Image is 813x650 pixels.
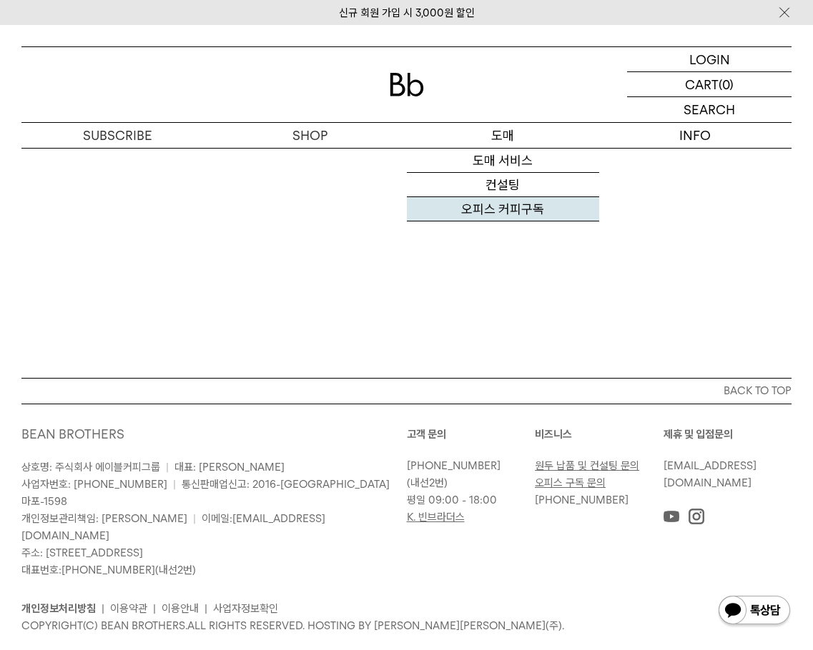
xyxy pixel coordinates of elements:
a: 사업자정보확인 [213,602,278,615]
span: 대표: [PERSON_NAME] [174,461,285,474]
img: 로고 [390,73,424,96]
span: 사업자번호: [PHONE_NUMBER] [21,478,167,491]
p: CART [685,72,719,96]
a: [PHONE_NUMBER] [407,459,501,472]
a: 오피스 구독 문의 [535,476,606,489]
a: 이용안내 [162,602,199,615]
li: | [153,600,156,617]
span: | [173,478,176,491]
a: SHOP [214,123,406,148]
a: 이용약관 [110,602,147,615]
p: SEARCH [684,97,735,122]
a: CART (0) [627,72,792,97]
p: 제휴 및 입점문의 [664,426,792,443]
p: (0) [719,72,734,96]
p: 비즈니스 [535,426,664,443]
a: LOGIN [627,47,792,72]
p: 평일 09:00 - 18:00 [407,491,528,509]
span: 대표번호: (내선2번) [21,564,196,576]
span: 주소: [STREET_ADDRESS] [21,546,143,559]
img: 카카오톡 채널 1:1 채팅 버튼 [717,594,792,629]
a: [PHONE_NUMBER] [535,494,629,506]
a: [PHONE_NUMBER] [61,564,155,576]
a: SUBSCRIBE [21,123,214,148]
a: 컨설팅 [407,173,599,197]
li: | [205,600,207,617]
span: | [193,512,196,525]
p: (내선2번) [407,457,528,491]
p: INFO [599,123,792,148]
a: 원두 납품 및 컨설팅 문의 [535,459,639,472]
span: 통신판매업신고: 2016-[GEOGRAPHIC_DATA]마포-1598 [21,478,390,508]
a: K. 빈브라더스 [407,511,465,524]
a: 개인정보처리방침 [21,602,96,615]
p: COPYRIGHT(C) BEAN BROTHERS. ALL RIGHTS RESERVED. HOSTING BY [PERSON_NAME][PERSON_NAME](주). [21,617,792,634]
p: 도매 [407,123,599,148]
a: 신규 회원 가입 시 3,000원 할인 [339,6,475,19]
a: BEAN BROTHERS [21,426,124,441]
p: 고객 문의 [407,426,536,443]
a: 도매 서비스 [407,149,599,173]
a: [EMAIL_ADDRESS][DOMAIN_NAME] [664,459,757,489]
p: LOGIN [689,47,730,71]
span: 개인정보관리책임: [PERSON_NAME] [21,512,187,525]
span: | [166,461,169,474]
li: | [102,600,104,617]
span: 상호명: 주식회사 에이블커피그룹 [21,461,160,474]
button: BACK TO TOP [21,378,792,404]
a: 오피스 커피구독 [407,197,599,221]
